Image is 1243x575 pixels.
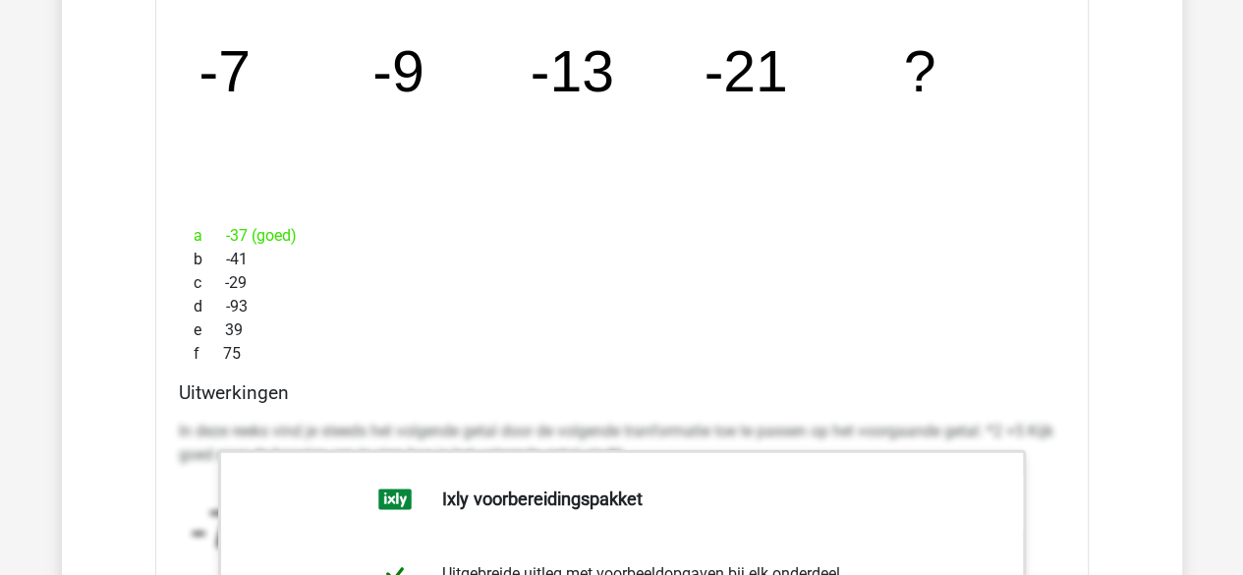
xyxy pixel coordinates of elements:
tspan: -9 [372,39,424,104]
span: e [194,318,225,342]
tspan: -13 [531,39,614,104]
tspan: ? [905,39,937,104]
tspan: -7 [198,39,251,104]
div: 75 [179,342,1065,366]
span: d [194,295,226,318]
h4: Uitwerkingen [179,381,1065,404]
tspan: -7 [190,501,236,559]
tspan: -21 [705,39,788,104]
span: f [194,342,223,366]
div: -93 [179,295,1065,318]
span: b [194,248,226,271]
div: -37 (goed) [179,224,1065,248]
p: In deze reeks vind je steeds het volgende getal door de volgende tranformatie toe te passen op he... [179,420,1065,467]
div: 39 [179,318,1065,342]
span: c [194,271,225,295]
div: -29 [179,271,1065,295]
div: -41 [179,248,1065,271]
span: a [194,224,226,248]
